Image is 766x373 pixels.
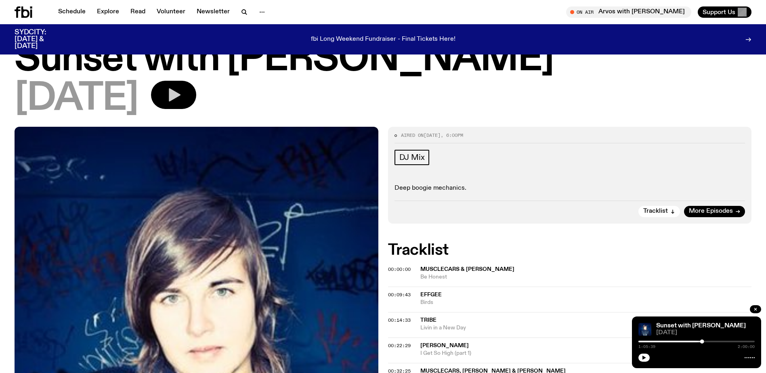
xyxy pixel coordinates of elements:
span: Aired on [401,132,424,138]
a: Read [126,6,150,18]
span: I Get So High (part 1) [420,350,752,357]
h1: Sunset with [PERSON_NAME] [15,41,751,78]
a: Sunset with [PERSON_NAME] [656,323,746,329]
button: 00:14:33 [388,318,411,323]
span: Tracklist [643,208,668,214]
span: Birds [420,299,752,306]
span: 00:00:00 [388,266,411,272]
button: 00:09:43 [388,293,411,297]
button: Tracklist [638,206,680,217]
span: Tribe [420,317,437,323]
span: 00:22:29 [388,342,411,349]
a: DJ Mix [395,150,430,165]
span: , 6:00pm [441,132,463,138]
h3: SYDCITY: [DATE] & [DATE] [15,29,66,50]
p: fbi Long Weekend Fundraiser - Final Tickets Here! [311,36,455,43]
button: 00:00:00 [388,267,411,272]
p: Deep boogie mechanics. [395,184,745,192]
button: On AirArvos with [PERSON_NAME] [566,6,691,18]
button: Support Us [698,6,751,18]
span: [PERSON_NAME] [420,343,469,348]
span: 2:00:00 [738,345,755,349]
span: Musclecars & [PERSON_NAME] [420,266,514,272]
span: [DATE] [15,81,138,117]
button: 00:22:29 [388,344,411,348]
span: 1:05:39 [638,345,655,349]
a: Volunteer [152,6,190,18]
span: effgee [420,292,442,298]
span: Support Us [703,8,735,16]
a: Schedule [53,6,90,18]
span: DJ Mix [399,153,425,162]
span: Livin in a New Day [420,324,752,332]
span: 00:14:33 [388,317,411,323]
span: Be Honest [420,273,752,281]
a: More Episodes [684,206,745,217]
a: Explore [92,6,124,18]
span: [DATE] [424,132,441,138]
a: Newsletter [192,6,235,18]
h2: Tracklist [388,243,752,258]
span: More Episodes [689,208,733,214]
span: 00:09:43 [388,291,411,298]
span: [DATE] [656,330,755,336]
